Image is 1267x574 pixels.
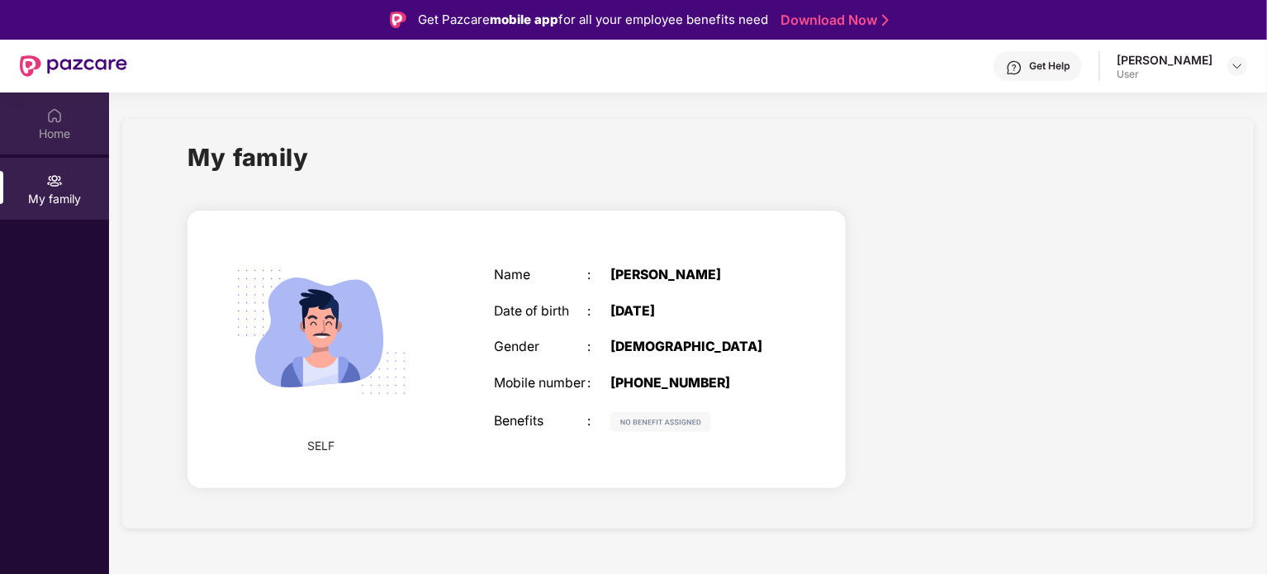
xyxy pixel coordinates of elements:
strong: mobile app [490,12,558,27]
div: : [587,414,610,429]
img: svg+xml;base64,PHN2ZyBpZD0iSG9tZSIgeG1sbnM9Imh0dHA6Ly93d3cudzMub3JnLzIwMDAvc3ZnIiB3aWR0aD0iMjAiIG... [46,107,63,124]
div: Get Pazcare for all your employee benefits need [418,10,768,30]
img: svg+xml;base64,PHN2ZyBpZD0iRHJvcGRvd24tMzJ4MzIiIHhtbG5zPSJodHRwOi8vd3d3LnczLm9yZy8yMDAwL3N2ZyIgd2... [1231,59,1244,73]
div: : [587,376,610,391]
a: Download Now [781,12,884,29]
div: Name [494,268,587,283]
img: svg+xml;base64,PHN2ZyB3aWR0aD0iMjAiIGhlaWdodD0iMjAiIHZpZXdCb3g9IjAgMCAyMCAyMCIgZmlsbD0ibm9uZSIgeG... [46,173,63,189]
img: New Pazcare Logo [20,55,127,77]
img: Stroke [882,12,889,29]
div: Gender [494,339,587,355]
div: User [1117,68,1212,81]
img: svg+xml;base64,PHN2ZyBpZD0iSGVscC0zMngzMiIgeG1sbnM9Imh0dHA6Ly93d3cudzMub3JnLzIwMDAvc3ZnIiB3aWR0aD... [1006,59,1023,76]
div: : [587,304,610,320]
span: SELF [308,437,335,455]
div: [PERSON_NAME] [1117,52,1212,68]
div: : [587,339,610,355]
div: : [587,268,610,283]
div: [DATE] [610,304,774,320]
div: [DEMOGRAPHIC_DATA] [610,339,774,355]
div: Get Help [1029,59,1070,73]
div: [PERSON_NAME] [610,268,774,283]
h1: My family [187,139,309,176]
div: [PHONE_NUMBER] [610,376,774,391]
div: Date of birth [494,304,587,320]
div: Mobile number [494,376,587,391]
img: svg+xml;base64,PHN2ZyB4bWxucz0iaHR0cDovL3d3dy53My5vcmcvMjAwMC9zdmciIHdpZHRoPSIxMjIiIGhlaWdodD0iMj... [610,412,711,432]
img: svg+xml;base64,PHN2ZyB4bWxucz0iaHR0cDovL3d3dy53My5vcmcvMjAwMC9zdmciIHdpZHRoPSIyMjQiIGhlaWdodD0iMT... [216,227,426,437]
img: Logo [390,12,406,28]
div: Benefits [494,414,587,429]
